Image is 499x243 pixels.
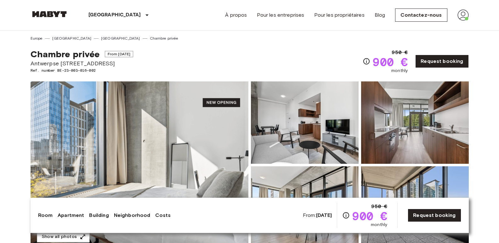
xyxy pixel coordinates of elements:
button: Show all photos [37,231,90,243]
span: 950 € [392,49,408,56]
span: monthly [371,222,387,228]
a: [GEOGRAPHIC_DATA] [101,36,140,41]
a: Request booking [408,209,461,222]
span: Ref. number BE-23-003-016-002 [31,68,133,73]
a: Building [89,212,109,219]
a: Apartment [58,212,84,219]
a: Costs [155,212,171,219]
a: Europe [31,36,43,41]
a: Pour les propriétaires [314,11,364,19]
p: [GEOGRAPHIC_DATA] [88,11,141,19]
span: 950 € [371,203,387,210]
a: [GEOGRAPHIC_DATA] [52,36,91,41]
span: Antwerpse [STREET_ADDRESS] [31,59,133,68]
a: Pour les entreprises [257,11,304,19]
span: From: [303,212,332,219]
img: Habyt [31,11,68,17]
a: Contactez-nous [395,8,447,22]
a: Request booking [415,55,468,68]
span: 900 € [352,210,387,222]
a: Neighborhood [114,212,150,219]
a: À propos [225,11,247,19]
a: Room [38,212,53,219]
a: Chambre privée [150,36,179,41]
svg: Check cost overview for full price breakdown. Please note that discounts apply to new joiners onl... [342,212,350,219]
img: Picture of unit BE-23-003-016-002 [361,81,469,164]
img: avatar [457,9,469,21]
span: monthly [391,68,408,74]
a: Blog [375,11,385,19]
span: From [DATE] [105,51,133,57]
span: Chambre privée [31,49,100,59]
span: 900 € [373,56,408,68]
svg: Check cost overview for full price breakdown. Please note that discounts apply to new joiners onl... [363,58,370,65]
img: Picture of unit BE-23-003-016-002 [251,81,359,164]
b: [DATE] [316,212,332,218]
